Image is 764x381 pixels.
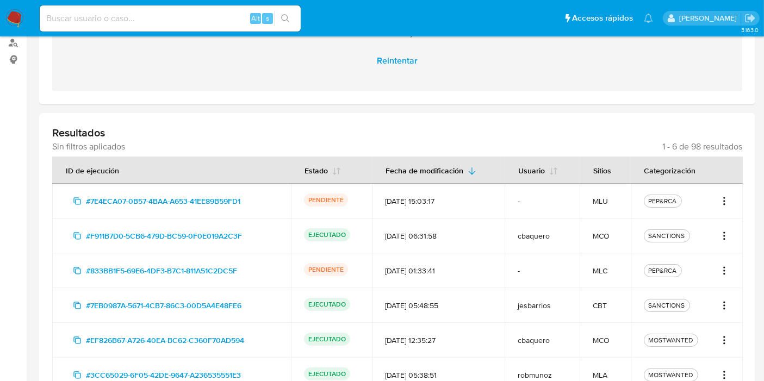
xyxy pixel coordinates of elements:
[266,13,269,23] span: s
[644,14,653,23] a: Notificaciones
[741,26,759,34] span: 3.163.0
[251,13,260,23] span: Alt
[40,11,301,26] input: Buscar usuario o caso...
[274,11,296,26] button: search-icon
[679,13,741,23] p: ignacio.bagnardi@mercadolibre.com
[744,13,756,24] a: Salir
[572,13,633,24] span: Accesos rápidos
